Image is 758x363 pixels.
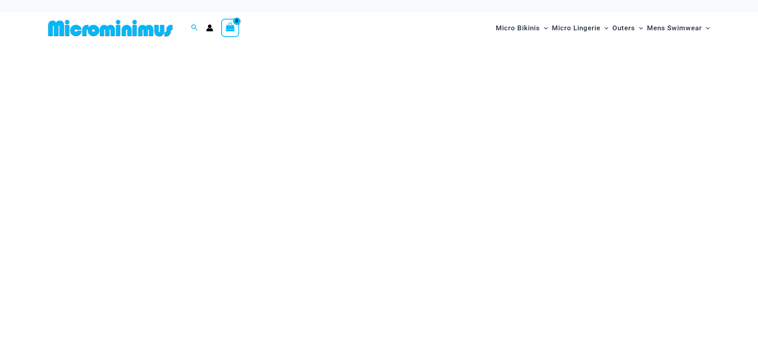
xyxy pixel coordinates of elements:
a: Search icon link [191,23,198,33]
nav: Site Navigation [493,15,713,41]
span: Menu Toggle [635,18,643,38]
img: MM SHOP LOGO FLAT [45,19,176,37]
span: Mens Swimwear [647,18,702,38]
span: Menu Toggle [540,18,548,38]
a: Micro BikinisMenu ToggleMenu Toggle [494,16,550,40]
a: Account icon link [206,24,213,31]
a: Mens SwimwearMenu ToggleMenu Toggle [645,16,712,40]
span: Menu Toggle [600,18,608,38]
span: Micro Lingerie [552,18,600,38]
a: View Shopping Cart, empty [221,19,240,37]
span: Micro Bikinis [496,18,540,38]
a: Micro LingerieMenu ToggleMenu Toggle [550,16,610,40]
span: Outers [612,18,635,38]
a: OutersMenu ToggleMenu Toggle [610,16,645,40]
span: Menu Toggle [702,18,710,38]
